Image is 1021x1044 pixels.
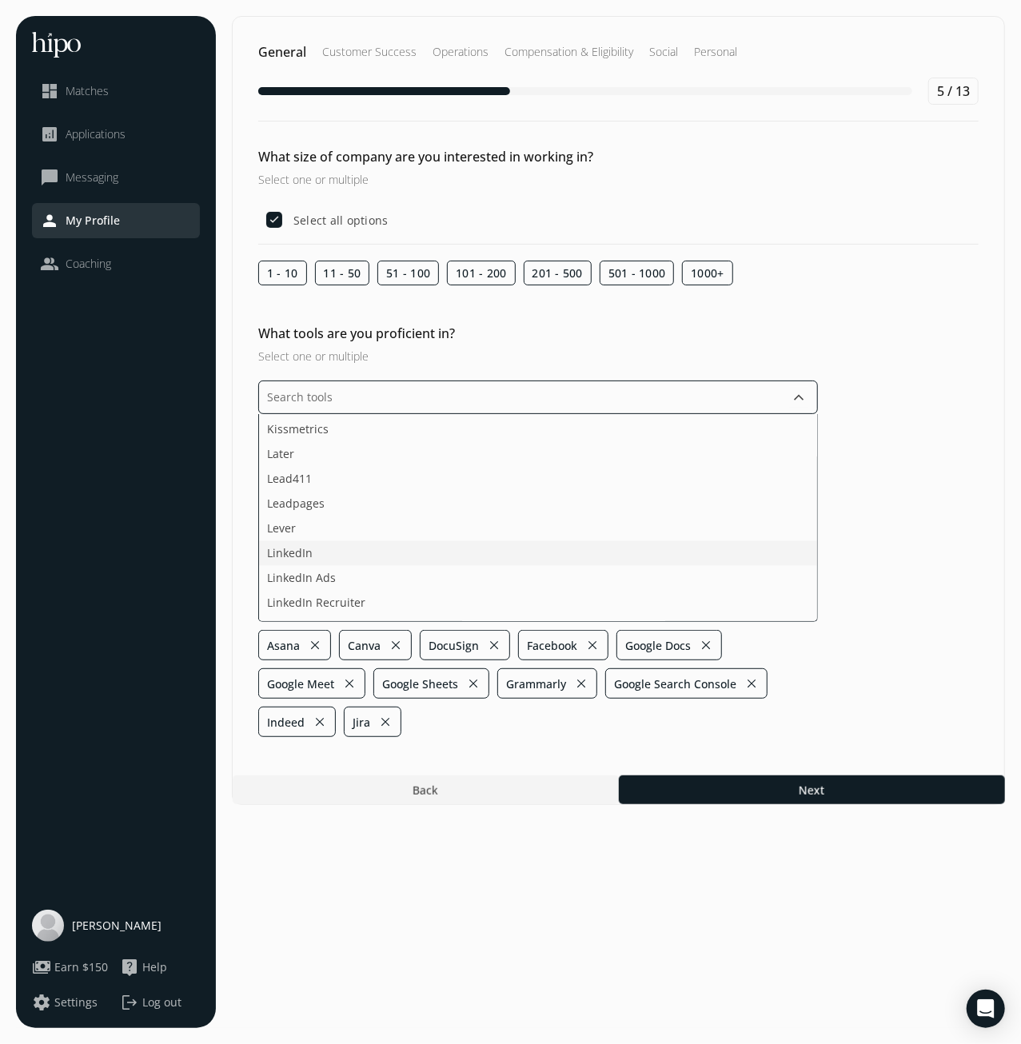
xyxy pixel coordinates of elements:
button: close [378,711,393,733]
span: Google Docs [625,637,691,654]
a: chat_bubble_outlineMessaging [40,168,192,187]
span: Help [142,959,167,975]
label: 201 - 500 [524,261,592,285]
span: [PERSON_NAME] [72,918,162,934]
button: keyboard_arrow_down [789,388,808,407]
span: dashboard [40,82,59,101]
span: Back [413,782,438,799]
span: Google Search Console [614,675,736,692]
label: Select all options [290,212,389,229]
h2: Social [649,44,678,60]
span: Matches [66,83,109,99]
span: Indeed [267,714,305,731]
h3: Select one or multiple [258,348,818,365]
button: close [574,672,588,695]
a: live_helpHelp [120,958,200,977]
span: Jira [353,714,370,731]
span: Earn $150 [54,959,108,975]
button: Next [619,775,1005,804]
label: 1000+ [682,261,732,285]
span: My Profile [66,213,120,229]
label: 101 - 200 [447,261,515,285]
span: Later [267,446,294,463]
span: Grammarly [506,675,566,692]
span: Next [799,782,824,799]
span: Coaching [66,256,111,272]
label: 11 - 50 [315,261,370,285]
button: live_helpHelp [120,958,167,977]
button: close [342,672,357,695]
span: Leadpages [267,496,325,512]
label: 51 - 100 [377,261,439,285]
button: logoutLog out [120,993,200,1012]
h2: What size of company are you interested in working in? [258,147,818,166]
button: close [744,672,759,695]
input: Search tools [258,381,818,414]
span: Settings [54,994,98,1010]
a: settingsSettings [32,993,112,1012]
button: settingsSettings [32,993,98,1012]
button: close [487,634,501,656]
button: close [308,634,322,656]
span: Facebook [527,637,577,654]
button: close [699,634,713,656]
button: close [313,711,327,733]
span: person [40,211,59,230]
span: Kissmetrics [267,421,329,438]
h2: What tools are you proficient in? [258,324,818,343]
button: paymentsEarn $150 [32,958,108,977]
label: 1 - 10 [258,261,307,285]
div: Open Intercom Messenger [967,990,1005,1028]
img: hh-logo-white [32,32,81,58]
span: Log out [142,994,181,1010]
h3: Select one or multiple [258,171,818,188]
a: peopleCoaching [40,254,192,273]
span: analytics [40,125,59,144]
h2: General [258,42,306,62]
span: chat_bubble_outline [40,168,59,187]
a: personMy Profile [40,211,192,230]
a: paymentsEarn $150 [32,958,112,977]
h2: Customer Success [322,44,417,60]
span: Canva [348,637,381,654]
span: payments [32,958,51,977]
a: analyticsApplications [40,125,192,144]
h2: Compensation & Eligibility [505,44,633,60]
span: live_help [120,958,139,977]
span: settings [32,993,51,1012]
button: Back [233,775,619,804]
button: close [585,634,600,656]
div: 5 / 13 [928,78,979,105]
label: 501 - 1000 [600,261,675,285]
button: close [389,634,403,656]
span: logout [120,993,139,1012]
span: Google Sheets [382,675,458,692]
span: LinkedIn [267,545,313,562]
h2: Operations [433,44,489,60]
img: user-photo [32,910,64,942]
button: close [466,672,481,695]
span: Lever [267,520,296,537]
span: Lead411 [267,471,312,488]
span: LinkedIn Ads [267,570,336,587]
span: Google Meet [267,675,334,692]
span: DocuSign [429,637,479,654]
span: people [40,254,59,273]
h2: Personal [694,44,737,60]
span: Asana [267,637,300,654]
a: dashboardMatches [40,82,192,101]
span: LinkedIn Recruiter [267,595,365,612]
span: Messaging [66,169,118,185]
span: LinkedIn Sales Navigator [267,620,399,636]
span: Applications [66,126,126,142]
